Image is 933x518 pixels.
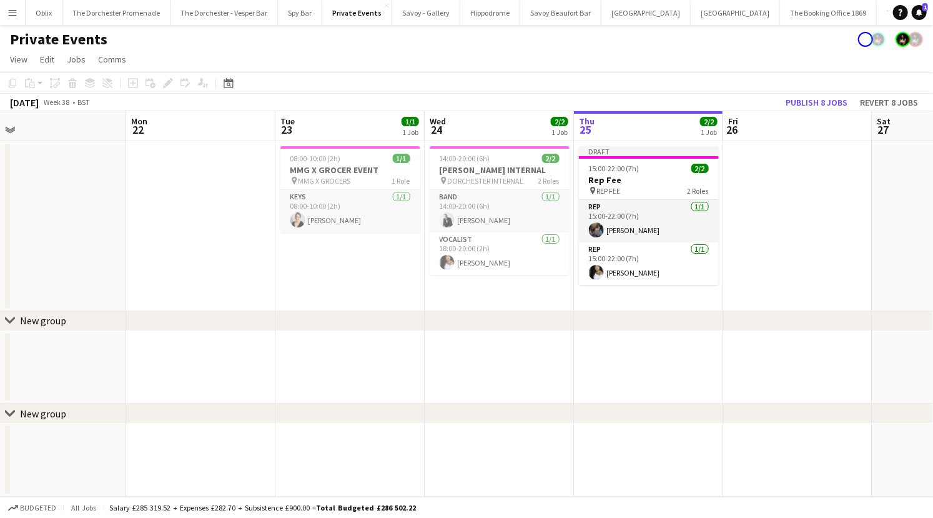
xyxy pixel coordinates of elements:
[20,314,66,327] div: New group
[601,1,691,25] button: [GEOGRAPHIC_DATA]
[691,164,709,173] span: 2/2
[170,1,278,25] button: The Dorchester - Vesper Bar
[430,190,570,232] app-card-role: Band1/114:00-20:00 (6h)[PERSON_NAME]
[393,154,410,163] span: 1/1
[691,1,780,25] button: [GEOGRAPHIC_DATA]
[402,117,419,126] span: 1/1
[5,51,32,67] a: View
[781,94,852,111] button: Publish 8 jobs
[855,94,923,111] button: Revert 8 jobs
[688,186,709,196] span: 2 Roles
[460,1,520,25] button: Hippodrome
[701,127,717,137] div: 1 Job
[440,154,490,163] span: 14:00-20:00 (6h)
[579,242,719,285] app-card-role: Rep1/115:00-22:00 (7h)[PERSON_NAME]
[579,200,719,242] app-card-role: Rep1/115:00-22:00 (7h)[PERSON_NAME]
[93,51,131,67] a: Comms
[10,30,107,49] h1: Private Events
[579,146,719,285] app-job-card: Draft15:00-22:00 (7h)2/2Rep Fee REP FEE2 RolesRep1/115:00-22:00 (7h)[PERSON_NAME]Rep1/115:00-22:0...
[579,146,719,156] div: Draft
[597,186,621,196] span: REP FEE
[10,96,39,109] div: [DATE]
[700,117,718,126] span: 2/2
[131,116,147,127] span: Mon
[520,1,601,25] button: Savoy Beaufort Bar
[589,164,639,173] span: 15:00-22:00 (7h)
[20,504,56,512] span: Budgeted
[280,116,295,127] span: Tue
[542,154,560,163] span: 2/2
[35,51,59,67] a: Edit
[67,54,86,65] span: Jobs
[129,122,147,137] span: 22
[551,127,568,137] div: 1 Job
[280,164,420,176] h3: MMG X GROCER EVENT
[877,116,891,127] span: Sat
[290,154,341,163] span: 08:00-10:00 (2h)
[430,116,446,127] span: Wed
[69,503,99,512] span: All jobs
[392,1,460,25] button: Savoy - Gallery
[26,1,62,25] button: Oblix
[430,164,570,176] h3: [PERSON_NAME] INTERNAL
[871,32,886,47] app-user-avatar: Helena Debono
[448,176,524,186] span: DORCHESTER INTERNAL
[726,122,738,137] span: 26
[551,117,568,126] span: 2/2
[780,1,877,25] button: The Booking Office 1869
[430,232,570,275] app-card-role: Vocalist1/118:00-20:00 (2h)[PERSON_NAME]
[322,1,392,25] button: Private Events
[280,190,420,232] app-card-role: Keys1/108:00-10:00 (2h)[PERSON_NAME]
[538,176,560,186] span: 2 Roles
[316,503,416,512] span: Total Budgeted £286 502.22
[912,5,927,20] a: 1
[279,122,295,137] span: 23
[579,174,719,186] h3: Rep Fee
[299,176,351,186] span: MMG X GROCERS
[6,501,58,515] button: Budgeted
[62,1,170,25] button: The Dorchester Promenade
[428,122,446,137] span: 24
[908,32,923,47] app-user-avatar: Helena Debono
[109,503,416,512] div: Salary £285 319.52 + Expenses £282.70 + Subsistence £900.00 =
[20,407,66,420] div: New group
[728,116,738,127] span: Fri
[579,116,595,127] span: Thu
[876,122,891,137] span: 27
[577,122,595,137] span: 25
[858,32,873,47] app-user-avatar: Rosie Skuse
[41,97,72,107] span: Week 38
[280,146,420,232] app-job-card: 08:00-10:00 (2h)1/1MMG X GROCER EVENT MMG X GROCERS1 RoleKeys1/108:00-10:00 (2h)[PERSON_NAME]
[922,3,928,11] span: 1
[62,51,91,67] a: Jobs
[77,97,90,107] div: BST
[10,54,27,65] span: View
[896,32,911,47] app-user-avatar: Helena Debono
[40,54,54,65] span: Edit
[98,54,126,65] span: Comms
[278,1,322,25] button: Spy Bar
[392,176,410,186] span: 1 Role
[402,127,418,137] div: 1 Job
[430,146,570,275] app-job-card: 14:00-20:00 (6h)2/2[PERSON_NAME] INTERNAL DORCHESTER INTERNAL2 RolesBand1/114:00-20:00 (6h)[PERSO...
